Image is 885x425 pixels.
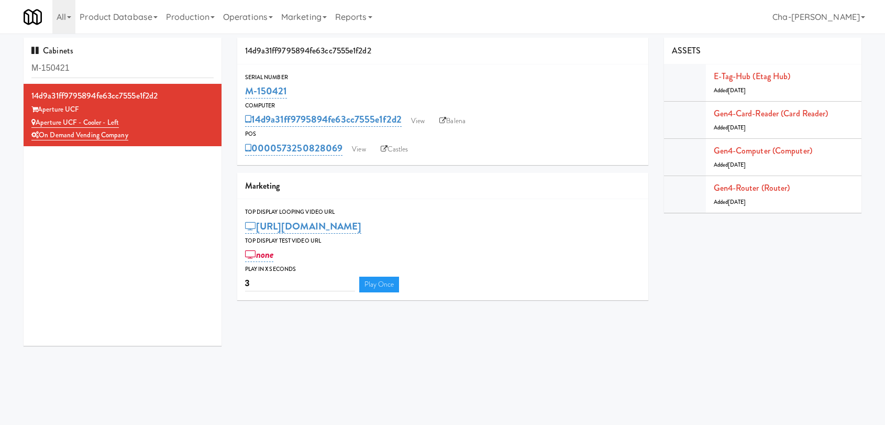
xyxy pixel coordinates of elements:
a: Castles [375,141,414,157]
a: Balena [434,113,471,129]
a: Aperture UCF - Cooler - Left [31,117,119,128]
span: Added [714,86,746,94]
a: [URL][DOMAIN_NAME] [245,219,362,234]
img: Micromart [24,8,42,26]
span: Marketing [245,180,280,192]
a: 14d9a31ff9795894fe63cc7555e1f2d2 [245,112,402,127]
span: [DATE] [728,161,746,169]
div: 14d9a31ff9795894fe63cc7555e1f2d2 [31,88,214,104]
span: [DATE] [728,86,746,94]
div: Top Display Looping Video Url [245,207,640,217]
span: [DATE] [728,198,746,206]
div: Computer [245,101,640,111]
span: Added [714,124,746,132]
a: M-150421 [245,84,287,99]
div: Play in X seconds [245,264,640,275]
div: Top Display Test Video Url [245,236,640,246]
a: E-tag-hub (Etag Hub) [714,70,791,82]
li: 14d9a31ff9795894fe63cc7555e1f2d2Aperture UCF Aperture UCF - Cooler - LeftOn Demand Vending Company [24,84,222,146]
a: Gen4-router (Router) [714,182,790,194]
a: On Demand Vending Company [31,130,128,140]
span: Added [714,161,746,169]
a: 0000573250828069 [245,141,343,156]
a: Gen4-computer (Computer) [714,145,812,157]
a: Gen4-card-reader (Card Reader) [714,107,828,119]
span: Cabinets [31,45,73,57]
span: [DATE] [728,124,746,132]
input: Search cabinets [31,59,214,78]
span: Added [714,198,746,206]
div: 14d9a31ff9795894fe63cc7555e1f2d2 [237,38,648,64]
div: POS [245,129,640,139]
span: ASSETS [672,45,701,57]
a: none [245,247,274,262]
a: View [347,141,371,157]
a: Play Once [359,277,400,292]
div: Serial Number [245,72,640,83]
div: Aperture UCF [31,103,214,116]
a: View [406,113,430,129]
